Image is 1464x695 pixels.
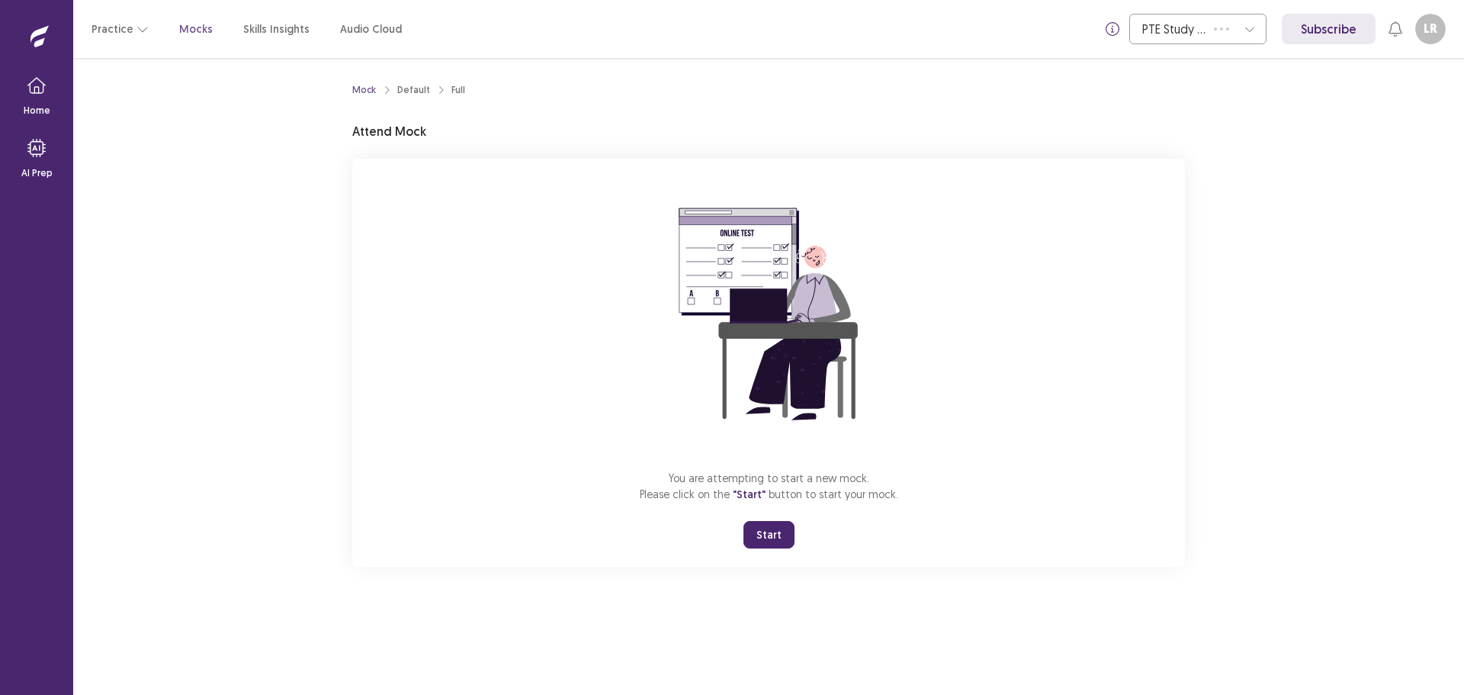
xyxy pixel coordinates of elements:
a: Subscribe [1282,14,1376,44]
span: "Start" [733,487,766,501]
a: Audio Cloud [340,21,402,37]
a: Mock [352,83,376,97]
div: Default [397,83,430,97]
button: LR [1415,14,1446,44]
button: info [1099,15,1126,43]
button: Start [743,521,795,549]
nav: breadcrumb [352,83,465,97]
p: Home [24,104,50,117]
div: Full [451,83,465,97]
a: Mocks [179,21,213,37]
button: Practice [91,15,149,43]
p: AI Prep [21,166,53,180]
a: Skills Insights [243,21,310,37]
p: Attend Mock [352,122,426,140]
img: attend-mock [631,177,906,452]
p: You are attempting to start a new mock. Please click on the button to start your mock. [640,470,898,503]
div: PTE Study Centre [1142,14,1206,43]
